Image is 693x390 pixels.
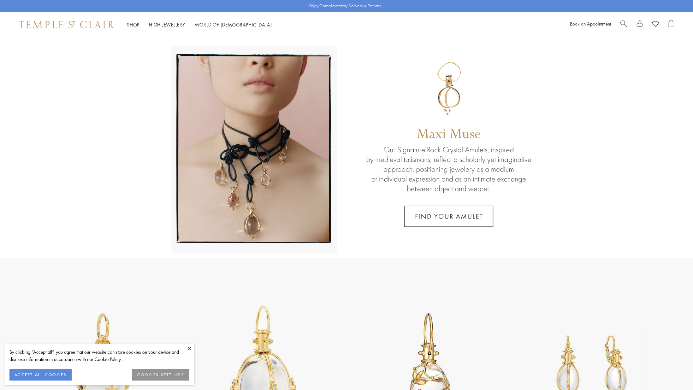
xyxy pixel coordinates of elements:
nav: Main navigation [127,21,272,29]
a: Book an Appointment [570,20,611,27]
iframe: Gorgias live chat messenger [661,360,687,384]
p: Enjoy Complimentary Delivery & Returns [309,3,381,9]
a: View Wishlist [652,20,659,29]
div: By clicking “Accept all”, you agree that our website can store cookies on your device and disclos... [9,348,189,363]
img: Temple St. Clair [19,21,114,28]
a: Open Shopping Bag [668,20,674,29]
a: ShopShop [127,21,139,28]
a: High JewelleryHigh Jewellery [149,21,185,28]
button: COOKIES SETTINGS [132,369,189,381]
button: ACCEPT ALL COOKIES [9,369,72,381]
a: World of [DEMOGRAPHIC_DATA]World of [DEMOGRAPHIC_DATA] [195,21,272,28]
a: Search [620,20,627,29]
